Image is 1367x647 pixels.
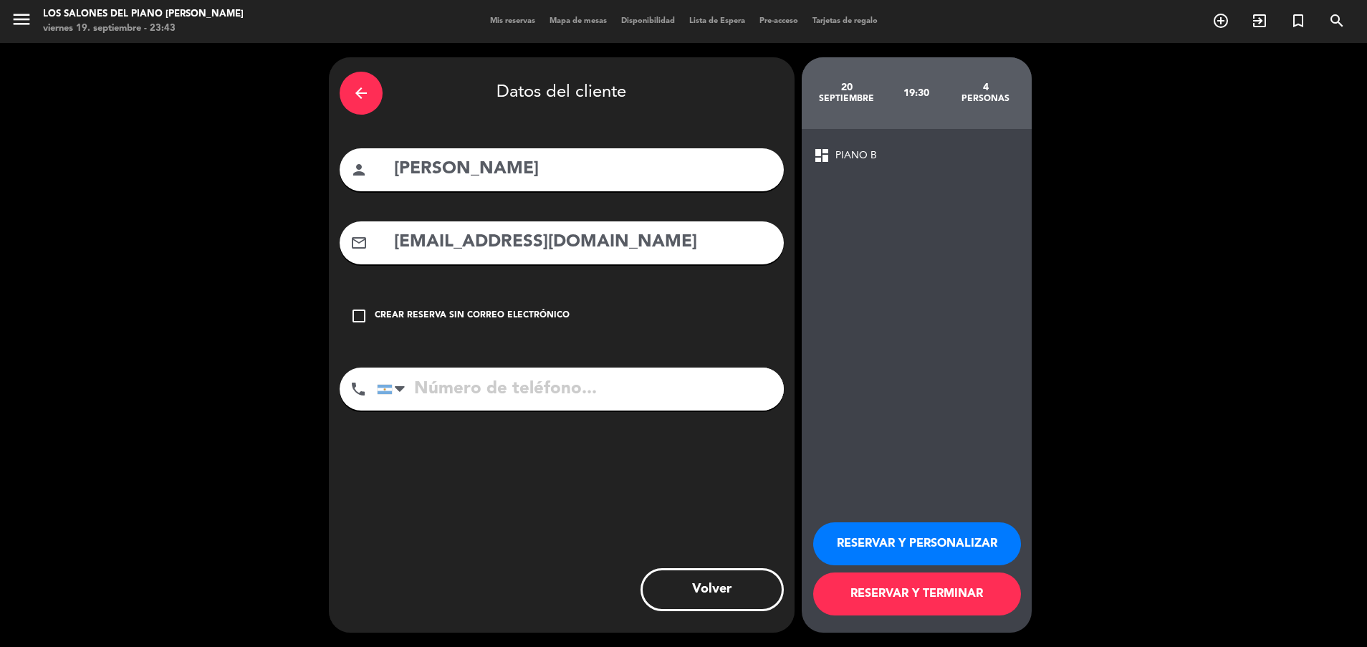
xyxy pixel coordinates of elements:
span: Pre-acceso [752,17,805,25]
span: Mis reservas [483,17,542,25]
button: RESERVAR Y PERSONALIZAR [813,522,1021,565]
i: phone [350,380,367,398]
button: menu [11,9,32,35]
div: viernes 19. septiembre - 23:43 [43,21,244,36]
div: Datos del cliente [340,68,784,118]
i: turned_in_not [1290,12,1307,29]
i: mail_outline [350,234,368,251]
div: Crear reserva sin correo electrónico [375,309,570,323]
i: add_circle_outline [1212,12,1229,29]
span: Disponibilidad [614,17,682,25]
i: person [350,161,368,178]
i: exit_to_app [1251,12,1268,29]
i: check_box_outline_blank [350,307,368,325]
span: Lista de Espera [682,17,752,25]
span: Tarjetas de regalo [805,17,885,25]
div: septiembre [812,93,882,105]
input: Nombre del cliente [393,155,773,184]
div: 20 [812,82,882,93]
div: Los Salones del Piano [PERSON_NAME] [43,7,244,21]
input: Email del cliente [393,228,773,257]
i: search [1328,12,1346,29]
span: dashboard [813,147,830,164]
span: PIANO B [835,148,877,164]
i: menu [11,9,32,30]
div: 19:30 [881,68,951,118]
button: Volver [641,568,784,611]
span: Mapa de mesas [542,17,614,25]
i: arrow_back [352,85,370,102]
button: RESERVAR Y TERMINAR [813,572,1021,615]
div: Argentina: +54 [378,368,411,410]
div: 4 [951,82,1020,93]
div: personas [951,93,1020,105]
input: Número de teléfono... [377,368,784,411]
